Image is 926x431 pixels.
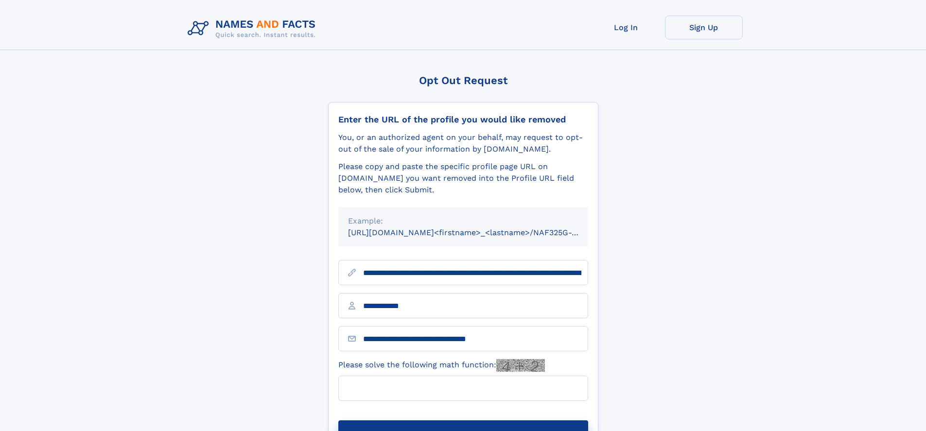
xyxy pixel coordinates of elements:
[587,16,665,39] a: Log In
[338,161,588,196] div: Please copy and paste the specific profile page URL on [DOMAIN_NAME] you want removed into the Pr...
[348,228,607,237] small: [URL][DOMAIN_NAME]<firstname>_<lastname>/NAF325G-xxxxxxxx
[338,114,588,125] div: Enter the URL of the profile you would like removed
[348,215,578,227] div: Example:
[338,132,588,155] div: You, or an authorized agent on your behalf, may request to opt-out of the sale of your informatio...
[665,16,743,39] a: Sign Up
[328,74,598,86] div: Opt Out Request
[338,359,545,372] label: Please solve the following math function:
[184,16,324,42] img: Logo Names and Facts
